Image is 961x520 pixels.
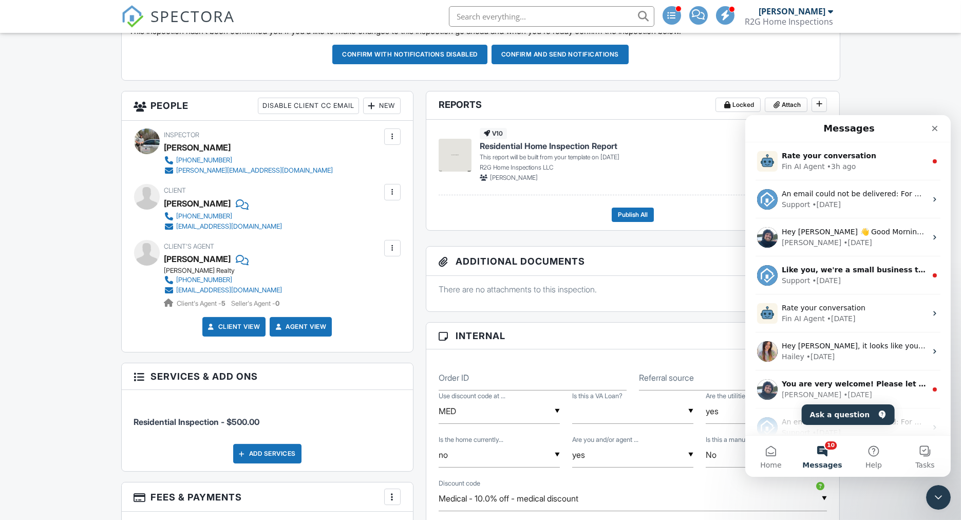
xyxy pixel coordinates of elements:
label: Is this a manufactured home requiring Certifications? [706,435,770,444]
label: Referral source [639,372,694,383]
span: Tasks [170,346,190,354]
div: [PERSON_NAME] [164,140,231,155]
button: Messages [51,321,103,362]
img: Profile image for Hailey [12,226,32,247]
button: Tasks [154,321,205,362]
div: • [DATE] [67,160,96,171]
a: [EMAIL_ADDRESS][DOMAIN_NAME] [164,221,282,232]
span: Rate your conversation [36,189,120,197]
a: [EMAIL_ADDRESS][DOMAIN_NAME] [164,285,282,295]
h3: Fees & Payments [122,482,413,512]
a: [PERSON_NAME][EMAIL_ADDRESS][DOMAIN_NAME] [164,165,333,176]
div: • [DATE] [98,274,127,285]
span: Client's Agent [164,243,215,250]
div: Support [36,84,65,95]
div: Hailey [36,236,59,247]
div: [PERSON_NAME] [759,6,826,16]
div: [PERSON_NAME] [36,122,96,133]
label: Discount code [439,479,480,488]
span: An email could not be delivered: For more information, view Why emails don't get delivered (Suppo... [36,75,429,83]
span: Messages [57,346,97,354]
h3: Internal [426,323,840,349]
div: [PHONE_NUMBER] [177,156,233,164]
div: [PERSON_NAME][EMAIL_ADDRESS][DOMAIN_NAME] [177,166,333,175]
img: Profile image for Support [12,302,32,323]
div: [PHONE_NUMBER] [177,212,233,220]
iframe: Intercom live chat [745,115,951,477]
label: Is the home currently occupied [439,435,503,444]
div: [PHONE_NUMBER] [177,276,233,284]
img: Profile image for Support [12,150,32,171]
a: [PERSON_NAME] [164,251,231,267]
span: You are very welcome! Please let me know if you need anything further [DATE]! [36,265,361,273]
label: Use discount code at checkout [439,392,505,401]
div: [EMAIL_ADDRESS][DOMAIN_NAME] [177,286,282,294]
span: An email could not be delivered: For more information, view Why emails don't get delivered (Suppo... [36,303,429,311]
button: Confirm and send notifications [492,45,629,64]
a: [PHONE_NUMBER] [164,275,282,285]
label: Are the utilities on? [706,392,761,401]
span: SPECTORA [151,5,235,27]
button: Confirm with notifications disabled [332,45,487,64]
div: Support [36,160,65,171]
a: Client View [206,322,260,332]
div: • [DATE] [67,84,96,95]
img: Profile image for Fin AI Agent [12,188,32,209]
a: [PHONE_NUMBER] [164,211,282,221]
button: Ask a question [56,289,149,310]
div: [EMAIL_ADDRESS][DOMAIN_NAME] [177,222,282,231]
div: New [363,98,401,114]
a: [PHONE_NUMBER] [164,155,333,165]
span: Residential Inspection - $500.00 [134,417,260,427]
p: There are no attachments to this inspection. [439,284,827,295]
img: The Best Home Inspection Software - Spectora [121,5,144,28]
span: Like you, we're a small business that relies on reviews to grow. If you have a few minutes, we'd ... [36,151,806,159]
li: Service: Residential Inspection [134,398,401,436]
div: • [DATE] [61,236,90,247]
label: Are you and/or agent attending? [572,435,638,444]
div: • [DATE] [67,312,96,323]
label: Is this a VA Loan? [572,392,623,401]
div: [PERSON_NAME] [36,274,96,285]
button: Help [103,321,154,362]
span: Inspector [164,131,200,139]
div: Fin AI Agent [36,198,80,209]
strong: 0 [276,300,280,307]
div: Add Services [233,444,302,463]
div: • [DATE] [98,122,127,133]
img: Profile image for Ryan [12,264,32,285]
span: Hey [PERSON_NAME] 👋 Good Morning! Is everything running smoothly [DATE]? [36,113,324,121]
iframe: Intercom live chat [926,485,951,510]
a: Agent View [273,322,326,332]
h3: Services & Add ons [122,363,413,390]
span: Seller's Agent - [232,300,280,307]
div: • [DATE] [82,198,110,209]
div: [PERSON_NAME] [164,196,231,211]
div: Disable Client CC Email [258,98,359,114]
h3: Additional Documents [426,247,840,276]
div: [PERSON_NAME] Realty [164,267,291,275]
img: Profile image for Ryan [12,112,32,133]
label: Order ID [439,372,469,383]
div: Support [36,312,65,323]
input: Search everything... [449,6,654,27]
span: Client [164,187,186,194]
a: SPECTORA [121,14,235,35]
span: Home [15,346,36,354]
span: Client's Agent - [177,300,228,307]
div: R2G Home Inspections [745,16,834,27]
span: Help [120,346,137,354]
strong: 5 [222,300,226,307]
h3: People [122,91,413,121]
